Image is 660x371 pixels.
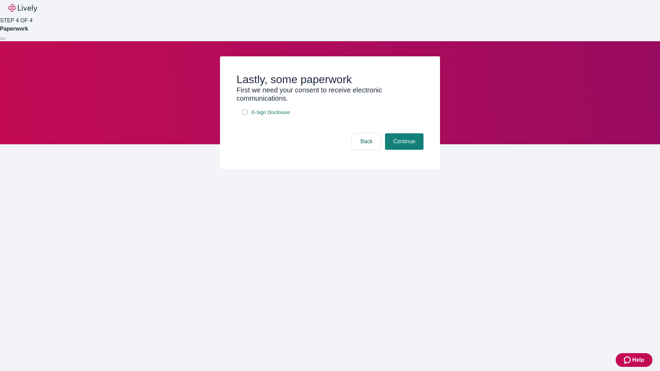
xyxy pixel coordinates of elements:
h2: Lastly, some paperwork [236,73,423,86]
svg: Zendesk support icon [624,356,632,364]
button: Zendesk support iconHelp [616,353,652,367]
h3: First we need your consent to receive electronic communications. [236,86,423,102]
img: Lively [8,4,37,12]
span: Help [632,356,644,364]
button: Back [352,133,381,150]
button: Continue [385,133,423,150]
span: E-Sign Disclosure [252,109,290,116]
a: e-sign disclosure document [250,108,291,117]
